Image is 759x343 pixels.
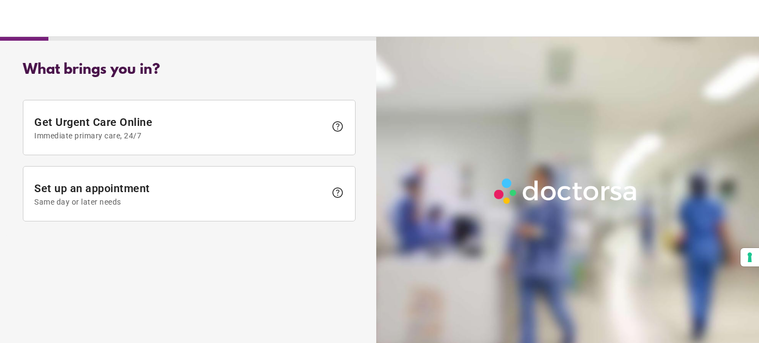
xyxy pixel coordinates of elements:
[34,116,326,140] span: Get Urgent Care Online
[34,182,326,206] span: Set up an appointment
[490,174,642,208] img: Logo-Doctorsa-trans-White-partial-flat.png
[331,120,344,133] span: help
[34,198,326,206] span: Same day or later needs
[741,248,759,266] button: Your consent preferences for tracking technologies
[23,62,356,78] div: What brings you in?
[34,131,326,140] span: Immediate primary care, 24/7
[331,186,344,199] span: help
